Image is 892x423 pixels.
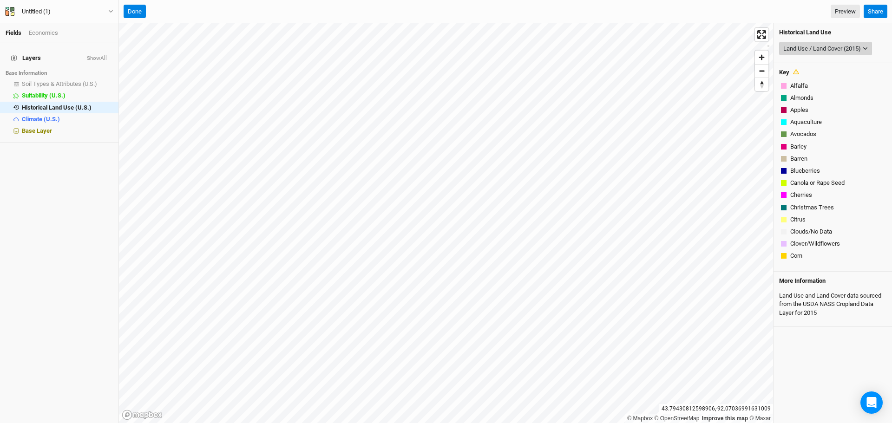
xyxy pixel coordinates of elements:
[790,167,820,175] span: Blueberries
[790,252,802,260] span: Corn
[86,55,107,62] button: ShowAll
[22,116,60,123] span: Climate (U.S.)
[22,92,66,99] span: Suitability (U.S.)
[659,404,773,414] div: 43.79430812598906 , -92.07036991631009
[22,127,113,135] div: Base Layer
[22,127,52,134] span: Base Layer
[790,179,845,187] span: Canola or Rape Seed
[860,391,883,414] div: Open Intercom Messenger
[755,78,768,91] button: Reset bearing to north
[790,94,813,102] span: Almonds
[755,51,768,64] button: Zoom in
[790,240,840,248] span: Clover/Wildflowers
[655,415,700,422] a: OpenStreetMap
[22,116,113,123] div: Climate (U.S.)
[790,143,807,151] span: Barley
[6,29,21,36] a: Fields
[790,106,808,114] span: Apples
[755,28,768,41] button: Enter fullscreen
[11,54,41,62] span: Layers
[779,29,886,36] h4: Historical Land Use
[119,23,773,423] canvas: Map
[627,415,653,422] a: Mapbox
[749,415,771,422] a: Maxar
[790,215,806,224] span: Citrus
[755,65,768,78] span: Zoom out
[779,69,789,76] h4: Key
[864,5,887,19] button: Share
[790,264,850,273] span: Dbl Crop Triticale/Corn
[22,7,51,16] div: Untitled (1)
[124,5,146,19] button: Done
[755,64,768,78] button: Zoom out
[790,203,834,212] span: Christmas Trees
[779,288,886,321] div: Land Use and Land Cover data sourced from the USDA NASS Cropland Data Layer for 2015
[783,44,861,53] div: Land Use / Land Cover (2015)
[790,228,832,236] span: Clouds/No Data
[790,118,822,126] span: Aquaculture
[122,410,163,420] a: Mapbox logo
[5,7,114,17] button: Untitled (1)
[702,415,748,422] a: Improve this map
[790,191,812,199] span: Cherries
[779,42,872,56] button: Land Use / Land Cover (2015)
[29,29,58,37] div: Economics
[790,82,808,90] span: Alfalfa
[22,80,97,87] span: Soil Types & Attributes (U.S.)
[790,155,807,163] span: Barren
[790,130,816,138] span: Avocados
[22,104,113,111] div: Historical Land Use (U.S.)
[22,104,92,111] span: Historical Land Use (U.S.)
[22,80,113,88] div: Soil Types & Attributes (U.S.)
[779,277,886,285] h4: More Information
[22,92,113,99] div: Suitability (U.S.)
[831,5,860,19] a: Preview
